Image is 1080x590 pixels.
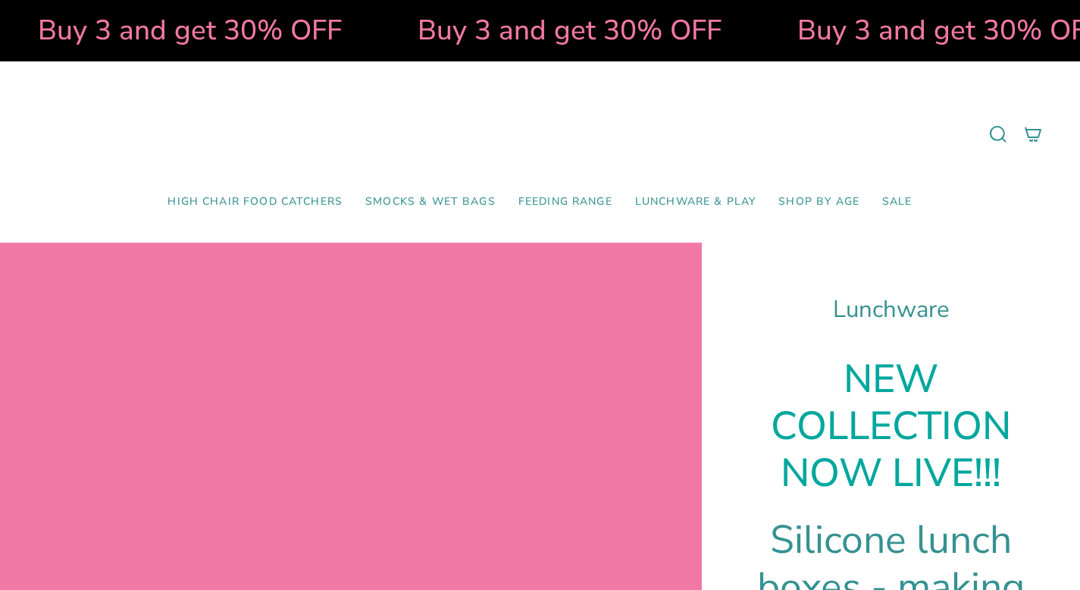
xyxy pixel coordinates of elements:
[771,353,1011,500] strong: NEW COLLECTION NOW LIVE!!!
[156,184,354,220] a: High Chair Food Catchers
[354,184,507,220] a: Smocks & Wet Bags
[624,184,767,220] a: Lunchware & Play
[740,296,1042,324] h1: Lunchware
[412,11,715,49] strong: Buy 3 and get 30% OFF
[871,184,924,220] a: SALE
[167,196,343,209] span: High Chair Food Catchers
[635,196,756,209] span: Lunchware & Play
[882,196,913,209] span: SALE
[767,184,871,220] a: Shop by Age
[365,196,496,209] span: Smocks & Wet Bags
[507,184,624,220] a: Feeding Range
[409,84,671,184] a: Mumma’s Little Helpers
[518,196,612,209] span: Feeding Range
[778,196,859,209] span: Shop by Age
[32,11,336,49] strong: Buy 3 and get 30% OFF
